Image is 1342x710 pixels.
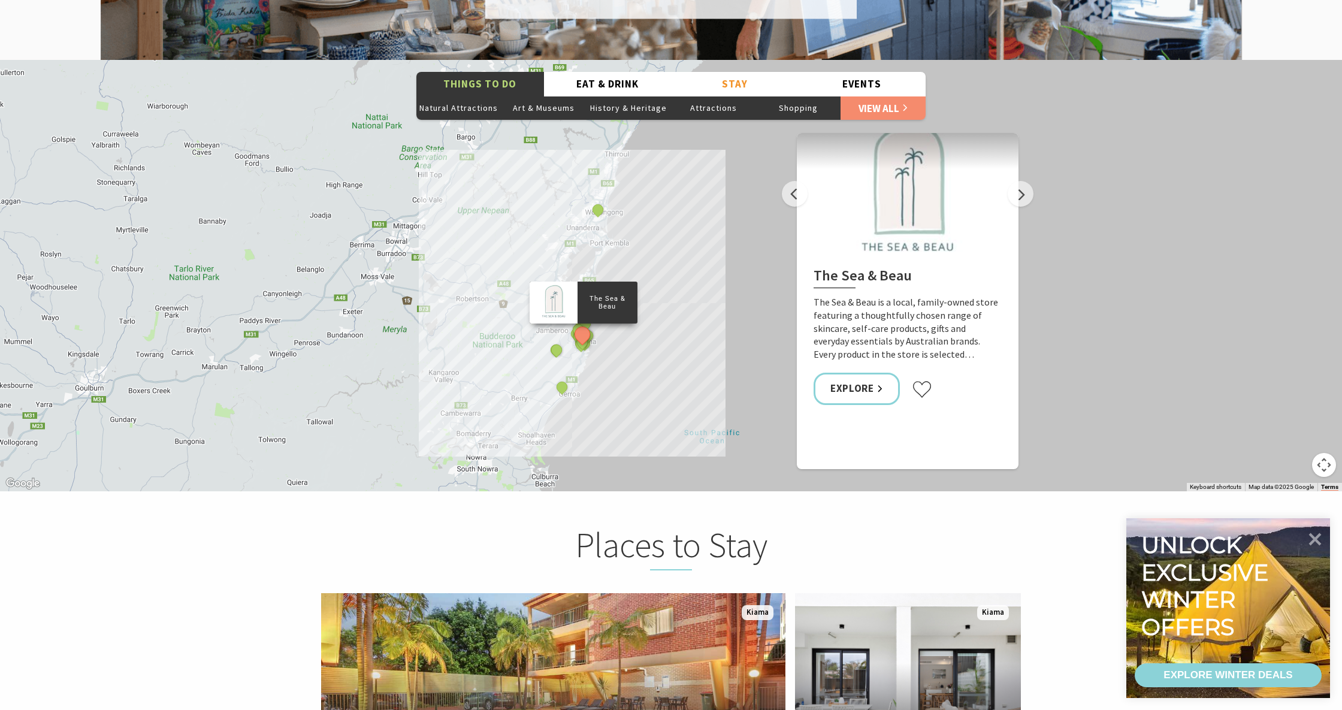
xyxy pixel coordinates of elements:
[571,324,593,346] button: See detail about The Sea & Beau
[814,267,1002,289] h2: The Sea & Beau
[742,605,773,620] span: Kiama
[1008,181,1033,207] button: Next
[3,476,43,491] img: Google
[814,296,1002,361] p: The Sea & Beau is a local, family-owned store featuring a thoughtfully chosen range of skincare, ...
[756,96,841,120] button: Shopping
[1190,483,1241,491] button: Keyboard shortcuts
[1321,484,1338,491] a: Terms
[544,72,672,96] button: Eat & Drink
[549,342,564,357] button: See detail about Saddleback Mountain Lookout, Kiama
[841,96,926,120] a: View All
[3,476,43,491] a: Click to see this area on Google Maps
[782,181,808,207] button: Previous
[586,96,671,120] button: History & Heritage
[1163,663,1292,687] div: EXPLORE WINTER DEALS
[578,293,637,312] p: The Sea & Beau
[1141,531,1274,640] div: Unlock exclusive winter offers
[575,334,590,350] button: See detail about Bonaira Native Gardens, Kiama
[1135,663,1322,687] a: EXPLORE WINTER DEALS
[1249,484,1314,490] span: Map data ©2025 Google
[799,72,926,96] button: Events
[590,202,606,217] button: See detail about Miss Zoe's School of Dance
[436,524,906,571] h2: Places to Stay
[416,72,544,96] button: Things To Do
[977,605,1009,620] span: Kiama
[671,96,756,120] button: Attractions
[501,96,587,120] button: Art & Museums
[671,72,799,96] button: Stay
[416,96,501,120] button: Natural Attractions
[912,380,932,398] button: Click to favourite The Sea & Beau
[814,373,900,404] a: Explore
[554,379,570,395] button: See detail about Surf Camp Australia
[1312,453,1336,477] button: Map camera controls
